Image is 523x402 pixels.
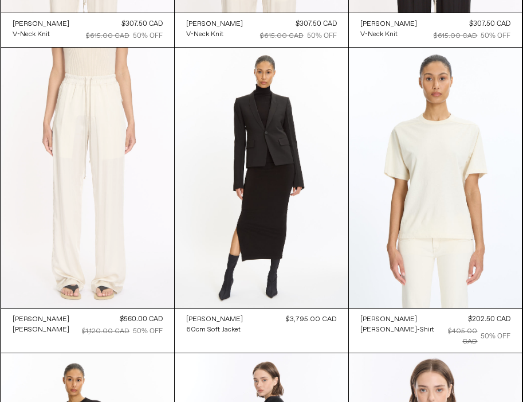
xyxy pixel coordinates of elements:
[13,30,50,40] div: V-Neck Knit
[481,31,510,41] div: 50% OFF
[186,325,243,335] a: 60cm Soft Jacket
[13,19,69,29] a: [PERSON_NAME]
[186,30,223,40] div: V-Neck Knit
[13,314,69,325] a: [PERSON_NAME]
[175,48,348,308] img: Ricks Owens 60cm Soft Jacket
[349,48,522,308] img: Rick Owens Brad T-Shirt
[186,19,243,29] a: [PERSON_NAME]
[133,326,163,337] div: 50% OFF
[434,31,477,41] div: $615.00 CAD
[360,29,417,40] a: V-Neck Knit
[1,48,175,308] img: Rick Owens Dietrich Drawstring
[13,325,69,335] a: [PERSON_NAME]
[360,30,398,40] div: V-Neck Knit
[360,325,434,335] a: [PERSON_NAME]-Shirt
[186,325,241,335] div: 60cm Soft Jacket
[360,314,434,325] a: [PERSON_NAME]
[121,19,163,29] div: $307.50 CAD
[120,314,163,325] div: $560.00 CAD
[469,19,510,29] div: $307.50 CAD
[360,325,434,335] div: [PERSON_NAME]-Shirt
[186,314,243,325] a: [PERSON_NAME]
[13,29,69,40] a: V-Neck Knit
[468,314,510,325] div: $202.50 CAD
[307,31,337,41] div: 50% OFF
[296,19,337,29] div: $307.50 CAD
[86,31,129,41] div: $615.00 CAD
[82,326,129,337] div: $1,120.00 CAD
[481,331,510,342] div: 50% OFF
[133,31,163,41] div: 50% OFF
[360,315,417,325] div: [PERSON_NAME]
[13,315,69,325] div: [PERSON_NAME]
[186,315,243,325] div: [PERSON_NAME]
[286,314,337,325] div: $3,795.00 CAD
[186,29,243,40] a: V-Neck Knit
[360,19,417,29] a: [PERSON_NAME]
[260,31,304,41] div: $615.00 CAD
[13,325,69,335] div: [PERSON_NAME]
[434,326,478,347] div: $405.00 CAD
